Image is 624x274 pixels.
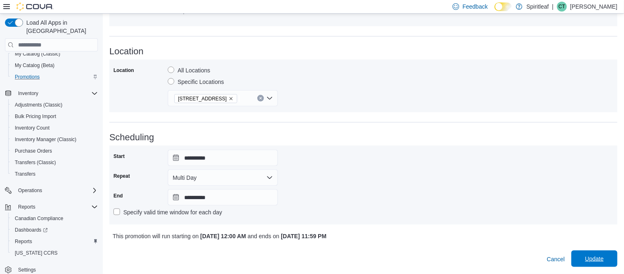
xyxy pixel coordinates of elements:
[8,60,101,71] button: My Catalog (Beta)
[8,145,101,157] button: Purchase Orders
[113,67,134,74] label: Location
[12,146,98,156] span: Purchase Orders
[543,251,568,267] button: Cancel
[12,214,67,223] a: Canadian Compliance
[12,72,43,82] a: Promotions
[15,250,58,256] span: [US_STATE] CCRS
[2,201,101,213] button: Reports
[495,2,512,11] input: Dark Mode
[12,248,98,258] span: Washington CCRS
[8,111,101,122] button: Bulk Pricing Import
[12,135,80,144] a: Inventory Manager (Classic)
[113,207,222,217] label: Specify valid time window for each day
[168,189,278,206] input: Press the down key to open a popover containing a calendar.
[15,148,52,154] span: Purchase Orders
[109,46,617,56] h3: Location
[15,113,56,120] span: Bulk Pricing Import
[15,62,55,69] span: My Catalog (Beta)
[12,169,39,179] a: Transfers
[12,60,98,70] span: My Catalog (Beta)
[585,255,603,263] span: Update
[8,224,101,236] a: Dashboards
[15,102,62,108] span: Adjustments (Classic)
[12,158,98,167] span: Transfers (Classic)
[15,88,98,98] span: Inventory
[18,90,38,97] span: Inventory
[12,237,98,246] span: Reports
[12,49,64,59] a: My Catalog (Classic)
[12,100,98,110] span: Adjustments (Classic)
[200,233,246,239] b: [DATE] 12:00 AM
[15,159,56,166] span: Transfers (Classic)
[15,51,60,57] span: My Catalog (Classic)
[113,231,489,241] p: This promotion will run starting on and ends on
[15,186,98,195] span: Operations
[15,186,46,195] button: Operations
[168,170,278,186] button: Multi Day
[547,255,565,263] span: Cancel
[15,171,35,177] span: Transfers
[12,111,60,121] a: Bulk Pricing Import
[8,134,101,145] button: Inventory Manager (Classic)
[23,19,98,35] span: Load All Apps in [GEOGRAPHIC_DATA]
[12,72,98,82] span: Promotions
[12,49,98,59] span: My Catalog (Classic)
[15,202,39,212] button: Reports
[15,136,76,143] span: Inventory Manager (Classic)
[12,248,61,258] a: [US_STATE] CCRS
[8,71,101,83] button: Promotions
[8,236,101,247] button: Reports
[18,187,42,194] span: Operations
[571,251,617,267] button: Update
[2,88,101,99] button: Inventory
[12,111,98,121] span: Bulk Pricing Import
[15,202,98,212] span: Reports
[18,267,36,273] span: Settings
[12,225,51,235] a: Dashboards
[12,135,98,144] span: Inventory Manager (Classic)
[18,204,35,210] span: Reports
[8,122,101,134] button: Inventory Count
[257,95,264,102] button: Clear input
[12,123,53,133] a: Inventory Count
[2,185,101,196] button: Operations
[15,74,40,80] span: Promotions
[570,2,617,12] p: [PERSON_NAME]
[168,77,224,87] label: Specific Locations
[12,214,98,223] span: Canadian Compliance
[281,233,326,239] b: [DATE] 11:59 PM
[8,48,101,60] button: My Catalog (Classic)
[12,60,58,70] a: My Catalog (Beta)
[8,247,101,259] button: [US_STATE] CCRS
[12,169,98,179] span: Transfers
[12,225,98,235] span: Dashboards
[168,150,278,166] input: Press the down key to open a popover containing a calendar.
[113,153,125,160] label: Start
[12,100,66,110] a: Adjustments (Classic)
[12,146,55,156] a: Purchase Orders
[12,158,59,167] a: Transfers (Classic)
[8,213,101,224] button: Canadian Compliance
[557,2,567,12] div: Clifford T
[168,65,210,75] label: All Locations
[16,2,53,11] img: Cova
[552,2,554,12] p: |
[462,2,488,11] span: Feedback
[15,88,42,98] button: Inventory
[15,238,32,245] span: Reports
[8,157,101,168] button: Transfers (Classic)
[15,227,48,233] span: Dashboards
[12,123,98,133] span: Inventory Count
[113,193,123,199] label: End
[174,94,237,103] span: 551 - Spiritleaf College St (Toronto)
[109,132,617,142] h3: Scheduling
[15,215,63,222] span: Canadian Compliance
[15,125,50,131] span: Inventory Count
[527,2,549,12] p: Spiritleaf
[559,2,565,12] span: CT
[229,96,233,101] button: Remove 551 - Spiritleaf College St (Toronto) from selection in this group
[113,173,130,179] label: Repeat
[178,95,227,103] span: [STREET_ADDRESS]
[8,168,101,180] button: Transfers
